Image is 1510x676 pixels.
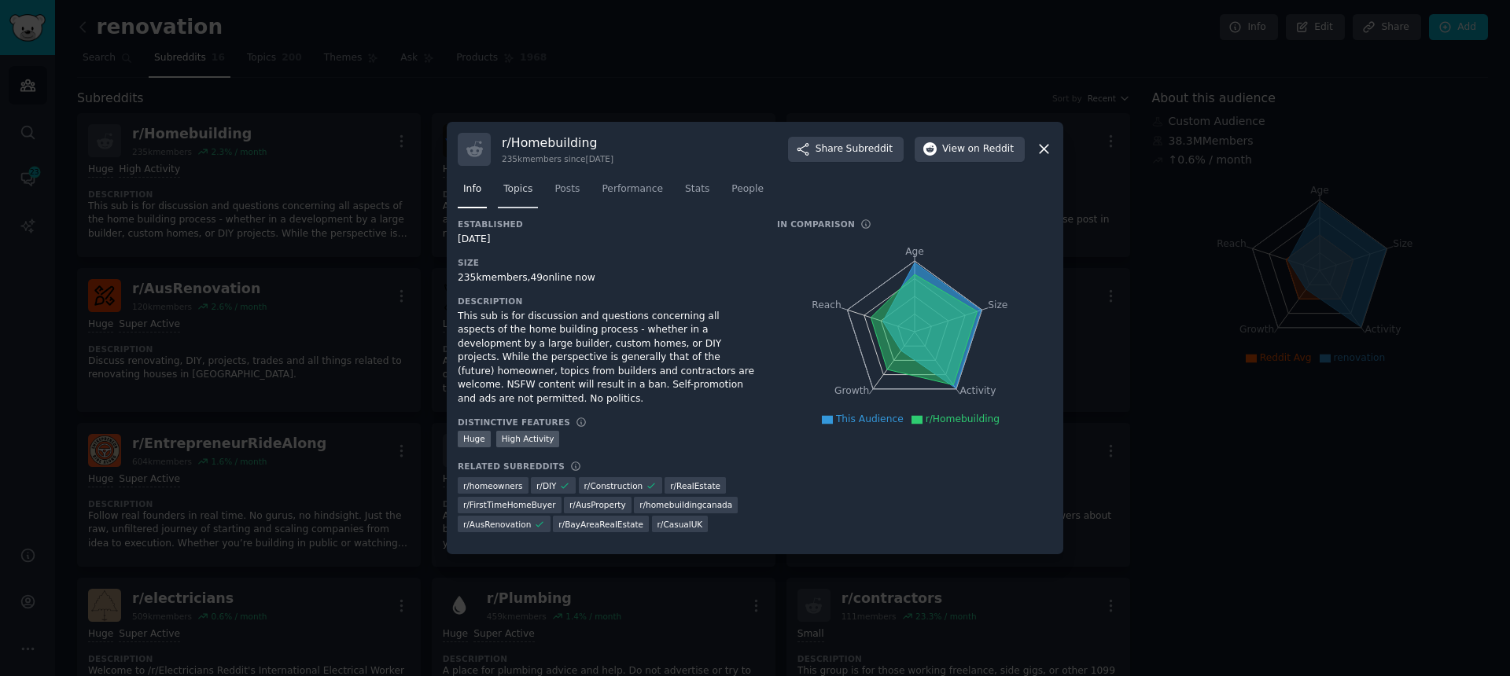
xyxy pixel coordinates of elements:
[569,499,626,510] span: r/ AusProperty
[834,385,869,396] tspan: Growth
[458,417,570,428] h3: Distinctive Features
[670,480,720,491] span: r/ RealEstate
[463,519,531,530] span: r/ AusRenovation
[602,182,663,197] span: Performance
[458,431,491,447] div: Huge
[458,257,755,268] h3: Size
[458,219,755,230] h3: Established
[685,182,709,197] span: Stats
[498,177,538,209] a: Topics
[558,519,643,530] span: r/ BayAreaRealEstate
[502,134,613,151] h3: r/ Homebuilding
[968,142,1014,156] span: on Reddit
[463,499,556,510] span: r/ FirstTimeHomeBuyer
[960,385,996,396] tspan: Activity
[536,480,556,491] span: r/ DIY
[926,413,1000,424] span: r/Homebuilding
[496,431,560,447] div: High Activity
[584,480,643,491] span: r/ Construction
[679,177,715,209] a: Stats
[915,137,1025,162] button: Viewon Reddit
[458,233,755,247] div: [DATE]
[458,461,565,472] h3: Related Subreddits
[549,177,585,209] a: Posts
[458,296,755,307] h3: Description
[777,219,855,230] h3: In Comparison
[639,499,732,510] span: r/ homebuildingcanada
[458,310,755,406] div: This sub is for discussion and questions concerning all aspects of the home building process - wh...
[657,519,703,530] span: r/ CasualUK
[726,177,769,209] a: People
[988,299,1007,310] tspan: Size
[463,480,523,491] span: r/ homeowners
[846,142,893,156] span: Subreddit
[554,182,580,197] span: Posts
[458,271,755,285] div: 235k members, 49 online now
[836,413,904,424] span: This Audience
[905,246,924,257] tspan: Age
[502,153,613,164] div: 235k members since [DATE]
[463,182,481,197] span: Info
[816,142,893,156] span: Share
[731,182,764,197] span: People
[503,182,532,197] span: Topics
[812,299,842,310] tspan: Reach
[458,177,487,209] a: Info
[942,142,1014,156] span: View
[596,177,668,209] a: Performance
[788,137,904,162] button: ShareSubreddit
